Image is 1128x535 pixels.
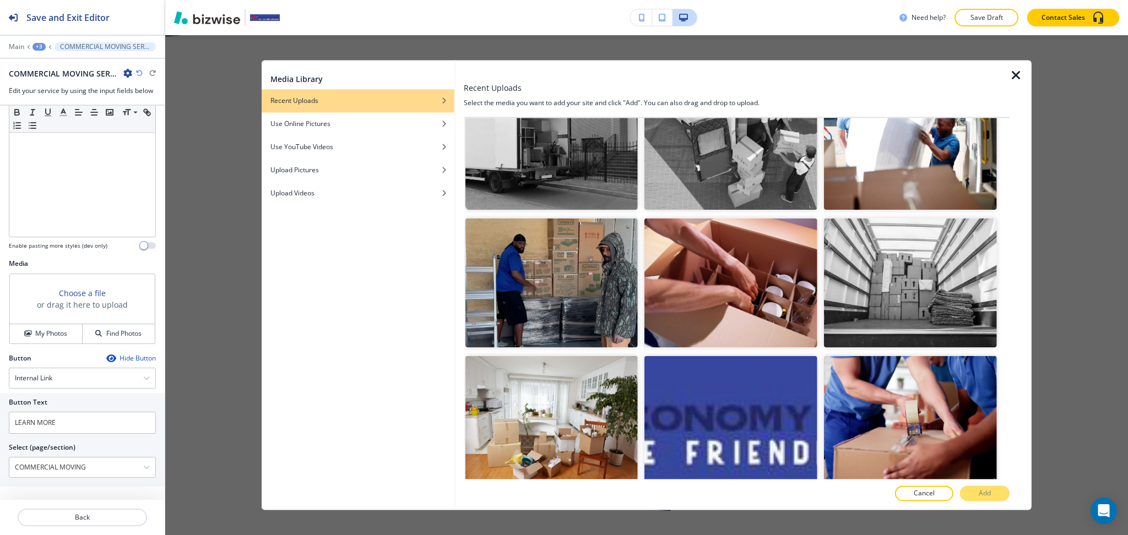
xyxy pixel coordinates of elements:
button: Use YouTube Videos [262,135,454,159]
h2: Select (page/section) [9,443,75,452]
h4: Recent Uploads [270,96,318,106]
button: Recent Uploads [262,89,454,112]
button: Use Online Pictures [262,112,454,135]
h4: Upload Videos [270,188,314,198]
button: My Photos [10,324,83,343]
h2: Save and Exit Editor [26,11,110,24]
h3: or drag it here to upload [37,299,128,310]
input: Manual Input [9,458,143,477]
h4: Upload Pictures [270,165,319,175]
button: Cancel [895,486,953,501]
h3: Recent Uploads [464,82,522,94]
h4: Internal Link [15,373,52,383]
p: Back [19,512,146,522]
div: Open Intercom Messenger [1091,498,1117,524]
div: Choose a fileor drag it here to uploadMy PhotosFind Photos [9,273,156,345]
h4: Select the media you want to add your site and click "Add". You can also drag and drop to upload. [464,98,1010,108]
h3: Need help? [912,13,946,23]
h4: Enable pasting more styles (dev only) [9,242,107,250]
h2: COMMERCIAL MOVING SERVICES [9,68,119,79]
p: Save Draft [969,13,1004,23]
img: Bizwise Logo [174,11,240,24]
p: Contact Sales [1042,13,1085,23]
p: COMMERCIAL MOVING SERVICES [60,43,150,51]
h2: Media Library [270,73,323,85]
button: Main [9,43,24,51]
button: Upload Pictures [262,159,454,182]
p: Cancel [914,489,935,499]
img: Your Logo [250,14,280,20]
h2: Button Text [9,397,47,407]
h2: Media [9,259,156,269]
button: Back [18,509,147,526]
h2: Button [9,353,31,363]
h4: My Photos [35,329,67,339]
button: +3 [32,43,46,51]
h3: Edit your service by using the input fields below [9,86,156,96]
button: COMMERCIAL MOVING SERVICES [55,42,156,51]
button: Save Draft [955,9,1018,26]
button: Hide Button [106,354,156,363]
button: Find Photos [83,324,155,343]
h4: Find Photos [106,329,142,339]
h4: Use YouTube Videos [270,142,333,152]
button: Contact Sales [1027,9,1119,26]
button: Upload Videos [262,182,454,205]
button: Choose a file [59,287,106,299]
h4: Use Online Pictures [270,119,330,129]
